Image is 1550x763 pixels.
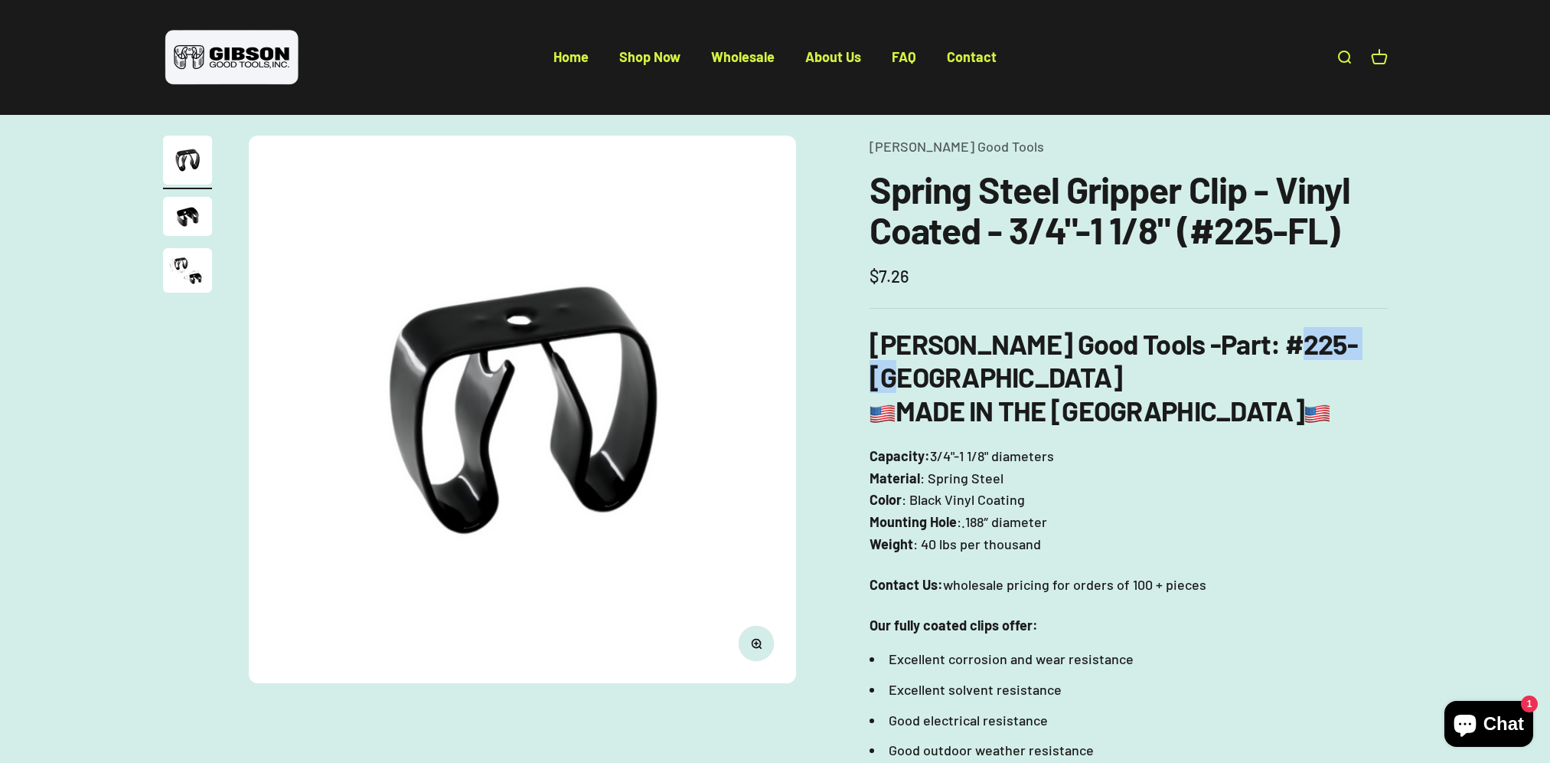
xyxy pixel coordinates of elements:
a: About Us [805,48,861,65]
img: close up of a spring steel gripper clip, tool clip, durable, secure holding, Excellent corrosion ... [163,197,212,236]
span: Good outdoor weather resistance [889,742,1094,758]
strong: Color [870,491,902,508]
a: Home [553,48,589,65]
strong: Contact Us: [870,576,943,593]
p: wholesale pricing for orders of 100 + pieces [870,574,1388,596]
sale-price: $7.26 [870,263,909,290]
span: : [957,511,961,533]
h1: Spring Steel Gripper Clip - Vinyl Coated - 3/4"-1 1/8" (#225-FL) [870,169,1388,251]
a: Shop Now [619,48,680,65]
span: .188″ diameter [961,511,1047,533]
strong: Our fully coated clips offer: [870,617,1038,634]
img: Gripper clip, made & shipped from the USA! [163,136,212,185]
inbox-online-store-chat: Shopify online store chat [1440,701,1538,751]
strong: Weight [870,535,913,552]
span: : Black Vinyl Coating [902,489,1025,511]
button: Go to item 3 [163,248,212,297]
a: Wholesale [711,48,775,65]
img: close up of a spring steel gripper clip, tool clip, durable, secure holding, Excellent corrosion ... [163,248,212,293]
p: 3/4"-1 1/8" diameters [870,445,1388,555]
span: Excellent solvent resistance [889,681,1062,698]
strong: Capacity: [870,447,930,464]
button: Go to item 2 [163,197,212,241]
span: Part [1221,327,1271,360]
span: : 40 lbs per thousand [913,533,1041,555]
b: [PERSON_NAME] Good Tools - [870,327,1271,360]
b: MADE IN THE [GEOGRAPHIC_DATA] [870,394,1330,427]
strong: : #225-[GEOGRAPHIC_DATA] [870,327,1358,393]
span: : Spring Steel [920,467,1003,490]
img: Gripper clip, made & shipped from the USA! [249,136,796,683]
button: Go to item 1 [163,136,212,189]
a: FAQ [892,48,916,65]
strong: Material [870,470,920,486]
span: Excellent corrosion and wear resistance [889,650,1134,667]
span: Good electrical resistance [889,712,1048,729]
a: Contact [947,48,997,65]
a: [PERSON_NAME] Good Tools [870,138,1044,155]
strong: Mounting Hole [870,513,957,530]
